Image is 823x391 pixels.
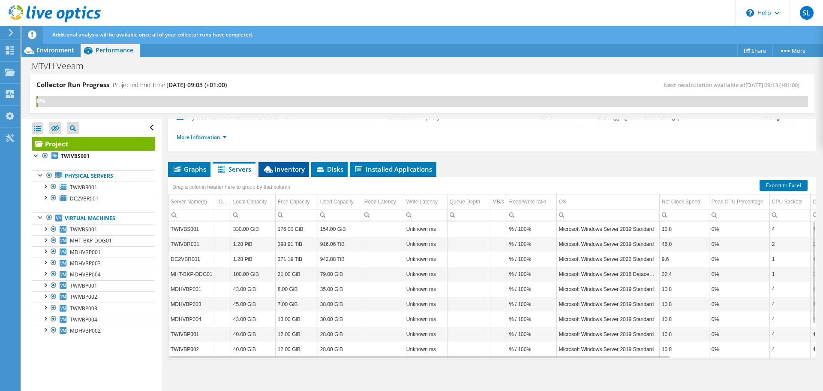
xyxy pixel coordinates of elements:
[168,236,215,252] td: Column Server Name(s), Value TWIVBR001
[70,293,97,300] span: TWIVBP002
[362,221,404,236] td: Column Read Latency, Value
[32,258,155,269] a: MDHVBP003
[217,197,228,207] div: IOPS
[231,252,275,267] td: Column Local Capacity, Value 1.28 PiB
[556,327,659,342] td: Column OS, Value Microsoft Windows Server 2019 Standard
[404,194,447,209] td: Write Latency Column
[70,226,97,233] span: TWIVBS001
[760,180,808,191] a: Export to Excel
[215,342,231,357] td: Column IOPS, Value
[275,194,318,209] td: Free Capacity Column
[709,209,769,221] td: Column Peak CPU Percentage, Filter cell
[404,342,447,357] td: Column Write Latency, Value Unknown ms
[556,282,659,297] td: Column OS, Value Microsoft Windows Server 2019 Standard
[168,221,215,236] td: Column Server Name(s), Value TWIVBS001
[404,252,447,267] td: Column Write Latency, Value Unknown ms
[362,252,404,267] td: Column Read Latency, Value
[556,342,659,357] td: Column OS, Value Microsoft Windows Server 2019 Standard
[362,282,404,297] td: Column Read Latency, Value
[217,165,251,173] span: Servers
[712,197,763,207] div: Peak CPU Percentage
[231,312,275,327] td: Column Local Capacity, Value 43.00 GiB
[362,194,404,209] td: Read Latency Column
[231,221,275,236] td: Column Local Capacity, Value 330.00 GiB
[275,342,318,357] td: Column Free Capacity, Value 12.00 GiB
[769,267,810,282] td: Column CPU Sockets, Value 1
[278,197,310,207] div: Free Capacity
[490,267,507,282] td: Column MB/s, Value
[709,297,769,312] td: Column Peak CPU Percentage, Value 0%
[406,197,438,207] div: Write Latency
[362,236,404,252] td: Column Read Latency, Value
[61,152,90,160] b: TWIVBS001
[490,282,507,297] td: Column MB/s, Value
[507,282,556,297] td: Column Read/Write ratio, Value % / 100%
[556,297,659,312] td: Column OS, Value Microsoft Windows Server 2019 Standard
[70,316,97,323] span: TWIVBP004
[507,342,556,357] td: Column Read/Write ratio, Value % / 100%
[215,267,231,282] td: Column IOPS, Value
[769,209,810,221] td: Column CPU Sockets, Filter cell
[659,267,709,282] td: Column Net Clock Speed, Value 32.4
[709,282,769,297] td: Column Peak CPU Percentage, Value 0%
[32,325,155,336] a: MDHVBP002
[215,252,231,267] td: Column IOPS, Value
[404,221,447,236] td: Column Write Latency, Value Unknown ms
[769,221,810,236] td: Column CPU Sockets, Value 4
[507,267,556,282] td: Column Read/Write ratio, Value % / 100%
[507,297,556,312] td: Column Read/Write ratio, Value % / 100%
[447,194,490,209] td: Queue Depth Column
[404,282,447,297] td: Column Write Latency, Value Unknown ms
[362,327,404,342] td: Column Read Latency, Value
[354,165,432,173] span: Installed Applications
[769,297,810,312] td: Column CPU Sockets, Value 4
[507,252,556,267] td: Column Read/Write ratio, Value % / 100%
[70,249,101,256] span: MDHVBP001
[32,280,155,291] a: TWIVBP001
[215,194,231,209] td: IOPS Column
[490,297,507,312] td: Column MB/s, Value
[769,252,810,267] td: Column CPU Sockets, Value 1
[318,342,362,357] td: Column Used Capacity, Value 28.00 GiB
[556,252,659,267] td: Column OS, Value Microsoft Windows Server 2022 Standard
[231,194,275,209] td: Local Capacity Column
[362,312,404,327] td: Column Read Latency, Value
[490,236,507,252] td: Column MB/s, Value
[52,31,253,38] span: Additional analysis will be available once all of your collector runs have completed.
[215,312,231,327] td: Column IOPS, Value
[275,267,318,282] td: Column Free Capacity, Value 21.00 GiB
[447,252,490,267] td: Column Queue Depth, Value
[32,269,155,280] a: MDHVBP004
[556,312,659,327] td: Column OS, Value Microsoft Windows Server 2019 Standard
[318,209,362,221] td: Column Used Capacity, Filter cell
[362,342,404,357] td: Column Read Latency, Value
[70,184,97,191] span: TWIVBR001
[177,133,227,141] a: More Information
[664,81,804,89] span: Next recalculation available at
[32,212,155,224] a: Virtual Machines
[32,137,155,151] a: Project
[32,291,155,303] a: TWIVBP002
[168,282,215,297] td: Column Server Name(s), Value MDHVBP001
[275,209,318,221] td: Column Free Capacity, Filter cell
[404,327,447,342] td: Column Write Latency, Value Unknown ms
[490,342,507,357] td: Column MB/s, Value
[113,80,227,90] h4: Projected End Time:
[70,237,112,244] span: MHT-BKP-DDG01
[404,267,447,282] td: Column Write Latency, Value Unknown ms
[709,221,769,236] td: Column Peak CPU Percentage, Value 0%
[769,342,810,357] td: Column CPU Sockets, Value 4
[709,312,769,327] td: Column Peak CPU Percentage, Value 0%
[231,236,275,252] td: Column Local Capacity, Value 1.28 PiB
[36,96,38,106] div: 0%
[70,260,101,267] span: MDHVBP003
[168,267,215,282] td: Column Server Name(s), Value MHT-BKP-DDG01
[32,314,155,325] a: TWIVBP004
[659,221,709,236] td: Column Net Clock Speed, Value 10.8
[168,327,215,342] td: Column Server Name(s), Value TWIVBP001
[318,327,362,342] td: Column Used Capacity, Value 28.00 GiB
[166,81,227,89] span: [DATE] 09:03 (+01:00)
[507,327,556,342] td: Column Read/Write ratio, Value % / 100%
[170,181,292,193] div: Drag a column header here to group by that column
[70,271,101,278] span: MDHVBP004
